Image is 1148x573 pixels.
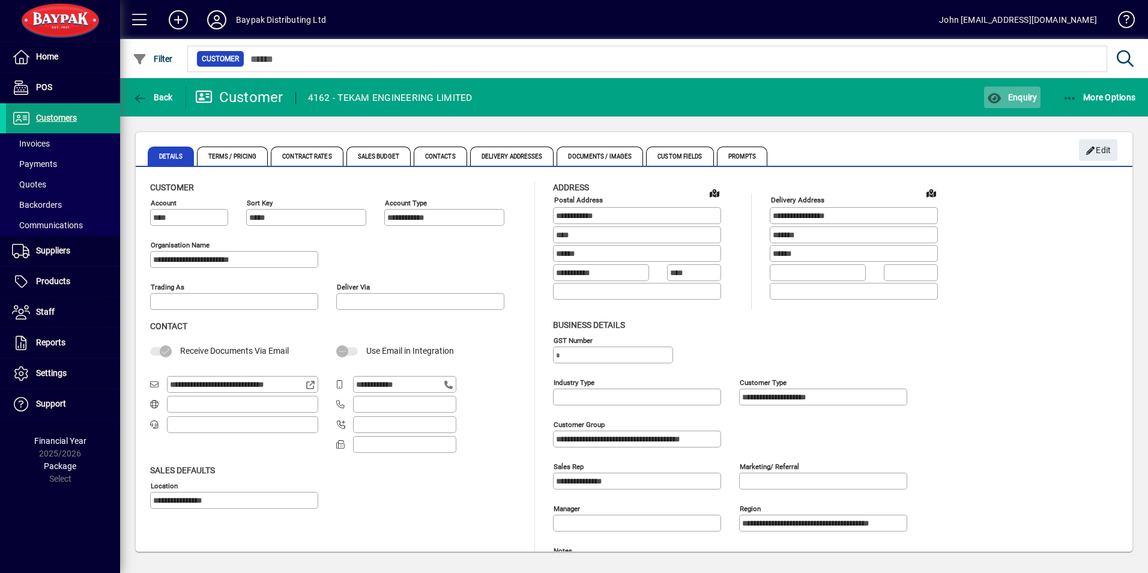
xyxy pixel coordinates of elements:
div: Baypak Distributing Ltd [236,10,326,29]
mat-label: Marketing/ Referral [740,462,799,470]
a: Home [6,42,120,72]
span: Custom Fields [646,147,713,166]
mat-label: Organisation name [151,241,210,249]
mat-label: Manager [554,504,580,512]
span: More Options [1063,92,1136,102]
mat-label: Customer group [554,420,605,428]
span: Payments [12,159,57,169]
span: Reports [36,338,65,347]
span: Settings [36,368,67,378]
mat-label: Notes [554,546,572,554]
span: Financial Year [34,436,86,446]
mat-label: Customer type [740,378,787,386]
mat-label: Account Type [385,199,427,207]
span: Package [44,461,76,471]
a: View on map [922,183,941,202]
span: Sales defaults [150,465,215,475]
a: Reports [6,328,120,358]
mat-label: Industry type [554,378,594,386]
mat-label: Sales rep [554,462,584,470]
span: Terms / Pricing [197,147,268,166]
span: Contract Rates [271,147,343,166]
div: Customer [195,88,283,107]
span: POS [36,82,52,92]
span: Edit [1086,141,1111,160]
a: POS [6,73,120,103]
span: Enquiry [987,92,1037,102]
a: Quotes [6,174,120,195]
span: Details [148,147,194,166]
mat-label: Sort key [247,199,273,207]
span: Customer [202,53,239,65]
button: Add [159,9,198,31]
span: Receive Documents Via Email [180,346,289,356]
a: Settings [6,359,120,389]
span: Use Email in Integration [366,346,454,356]
mat-label: Region [740,504,761,512]
span: Prompts [717,147,768,166]
span: Backorders [12,200,62,210]
span: Address [553,183,589,192]
span: Back [133,92,173,102]
span: Documents / Images [557,147,643,166]
a: Products [6,267,120,297]
span: Support [36,399,66,408]
mat-label: GST Number [554,336,593,344]
mat-label: Trading as [151,283,184,291]
button: More Options [1060,86,1139,108]
span: Delivery Addresses [470,147,554,166]
span: Staff [36,307,55,317]
span: Filter [133,54,173,64]
a: Invoices [6,133,120,154]
a: Suppliers [6,236,120,266]
div: John [EMAIL_ADDRESS][DOMAIN_NAME] [939,10,1097,29]
div: 4162 - TEKAM ENGINEERING LIMITED [308,88,473,108]
span: Products [36,276,70,286]
button: Profile [198,9,236,31]
span: Contact [150,321,187,331]
span: Sales Budget [346,147,411,166]
mat-label: Account [151,199,177,207]
span: Suppliers [36,246,70,255]
span: Business details [553,320,625,330]
mat-label: Deliver via [337,283,370,291]
a: Communications [6,215,120,235]
a: Payments [6,154,120,174]
button: Enquiry [984,86,1040,108]
button: Back [130,86,176,108]
a: Staff [6,297,120,327]
a: View on map [705,183,724,202]
mat-label: Location [151,481,178,490]
span: Home [36,52,58,61]
span: Customer [150,183,194,192]
app-page-header-button: Back [120,86,186,108]
a: Backorders [6,195,120,215]
a: Support [6,389,120,419]
span: Communications [12,220,83,230]
span: Quotes [12,180,46,189]
span: Contacts [414,147,467,166]
button: Filter [130,48,176,70]
button: Edit [1079,139,1117,161]
span: Customers [36,113,77,123]
a: Knowledge Base [1109,2,1133,41]
span: Invoices [12,139,50,148]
